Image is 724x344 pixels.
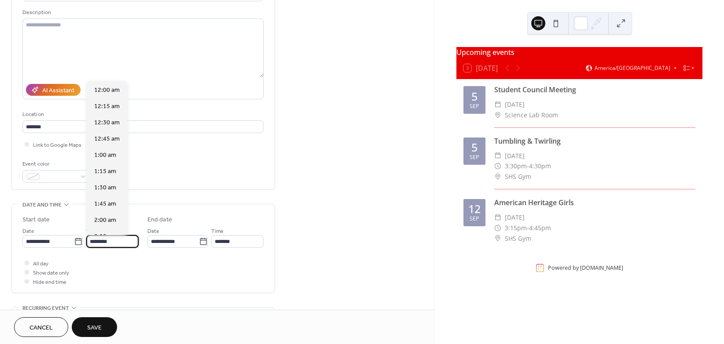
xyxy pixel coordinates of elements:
[22,304,69,313] span: Recurring event
[33,141,81,150] span: Link to Google Maps
[33,278,66,287] span: Hide end time
[456,47,702,58] div: Upcoming events
[471,142,478,153] div: 5
[505,151,525,161] span: [DATE]
[468,203,481,214] div: 12
[33,259,48,268] span: All day
[470,155,479,160] div: Sep
[22,200,62,210] span: Date and time
[22,8,262,17] div: Description
[471,91,478,102] div: 5
[42,86,74,95] div: AI Assistant
[505,233,531,244] span: SHS Gym
[529,223,551,233] span: 4:45pm
[505,110,558,120] span: Science Lab Room
[494,151,501,161] div: ​
[494,136,695,146] div: Tumbling & Twirling
[94,86,120,95] span: 12:00 am
[147,215,172,225] div: End date
[505,171,531,182] span: SHS Gym
[527,223,529,233] span: -
[22,227,34,236] span: Date
[548,264,623,272] div: Powered by
[494,161,501,171] div: ​
[595,65,670,71] span: America/[GEOGRAPHIC_DATA]
[505,161,527,171] span: 3:30pm
[94,216,116,225] span: 2:00 am
[505,223,527,233] span: 3:15pm
[494,171,501,182] div: ​
[22,215,50,225] div: Start date
[87,323,102,333] span: Save
[94,118,120,127] span: 12:30 am
[94,167,116,176] span: 1:15 am
[494,223,501,233] div: ​
[470,216,479,222] div: Sep
[470,104,479,109] div: Sep
[211,227,224,236] span: Time
[505,99,525,110] span: [DATE]
[494,99,501,110] div: ​
[29,323,53,333] span: Cancel
[494,233,501,244] div: ​
[22,110,262,119] div: Location
[33,268,69,278] span: Show date only
[22,159,88,169] div: Event color
[580,264,623,272] a: [DOMAIN_NAME]
[494,110,501,120] div: ​
[94,102,120,111] span: 12:15 am
[494,84,695,95] div: Student Council Meeting
[494,212,501,223] div: ​
[94,134,120,144] span: 12:45 am
[14,317,68,337] button: Cancel
[529,161,551,171] span: 4:30pm
[94,199,116,209] span: 1:45 am
[147,227,159,236] span: Date
[72,317,117,337] button: Save
[527,161,529,171] span: -
[26,84,81,96] button: AI Assistant
[86,227,99,236] span: Time
[94,232,116,241] span: 2:15 am
[94,151,116,160] span: 1:00 am
[494,197,695,208] div: American Heritage Girls
[94,183,116,192] span: 1:30 am
[505,212,525,223] span: [DATE]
